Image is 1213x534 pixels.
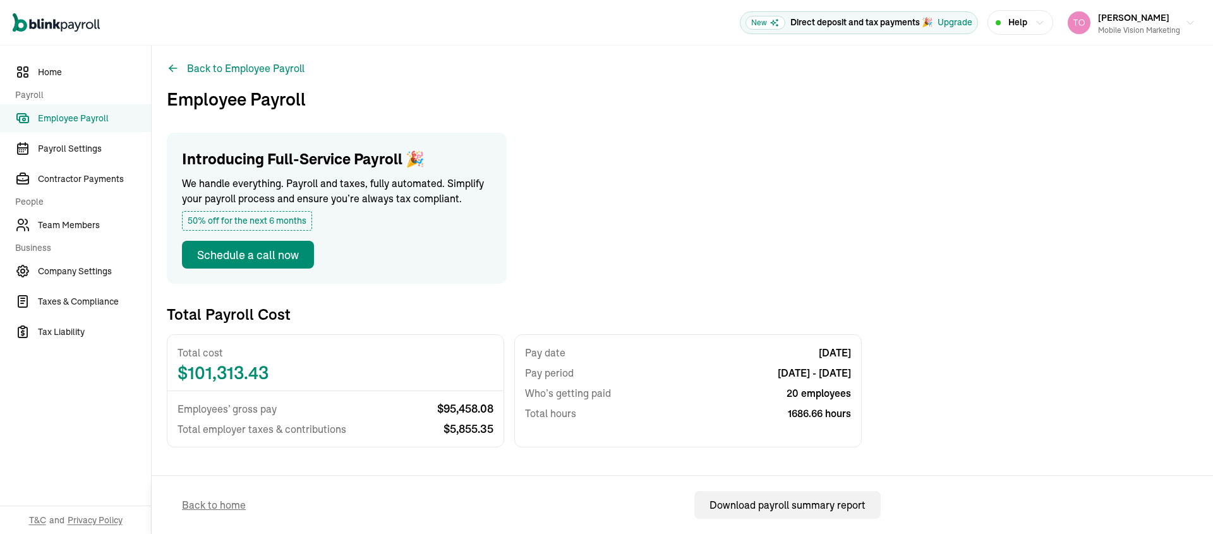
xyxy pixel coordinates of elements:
[178,345,493,360] span: Total cost
[182,176,492,206] p: We handle everything. Payroll and taxes, fully automated. Simplify your payroll process and ensur...
[788,406,851,421] span: 1686.66 hours
[167,491,261,519] button: Back to home
[15,88,143,102] span: Payroll
[38,325,151,339] span: Tax Liability
[178,365,493,380] span: $ 101,313.43
[182,241,314,269] button: Schedule a call now
[178,422,346,437] span: Total employer taxes & contributions
[745,16,785,30] span: New
[1150,473,1213,534] iframe: Chat Widget
[444,422,493,437] span: $ 5,855.35
[525,365,574,380] span: Pay period
[1008,16,1027,29] span: Help
[38,219,151,232] span: Team Members
[38,142,151,155] span: Payroll Settings
[1098,25,1180,36] div: Mobile Vision Marketing
[167,304,291,324] h3: Total Payroll Cost
[38,112,151,125] span: Employee Payroll
[197,246,299,264] div: Schedule a call now
[938,16,972,29] button: Upgrade
[167,86,1198,112] h3: Employee Payroll
[38,66,151,79] span: Home
[790,16,932,29] p: Direct deposit and tax payments 🎉
[38,265,151,278] span: Company Settings
[182,211,312,231] span: 50% off for the next 6 months
[787,385,851,401] span: 20 employees
[13,4,100,41] nav: Global
[15,195,143,209] span: People
[1098,12,1169,23] span: [PERSON_NAME]
[178,401,277,416] span: Employees’ gross pay
[437,401,493,416] span: $ 95,458.08
[694,491,881,519] button: Download payroll summary report
[709,497,866,513] div: Download payroll summary report
[167,61,305,76] button: Back to Employee Payroll
[525,406,576,421] span: Total hours
[182,148,492,171] h1: Introducing Full-Service Payroll 🎉
[1063,7,1200,39] button: [PERSON_NAME]Mobile Vision Marketing
[68,514,123,526] span: Privacy Policy
[29,514,46,526] span: T&C
[38,295,151,308] span: Taxes & Compliance
[819,345,851,360] span: [DATE]
[525,345,565,360] span: Pay date
[525,385,611,401] span: Who’s getting paid
[15,241,143,255] span: Business
[38,173,151,186] span: Contractor Payments
[182,497,246,513] span: Back to home
[778,365,851,380] span: [DATE] - [DATE]
[987,10,1053,35] button: Help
